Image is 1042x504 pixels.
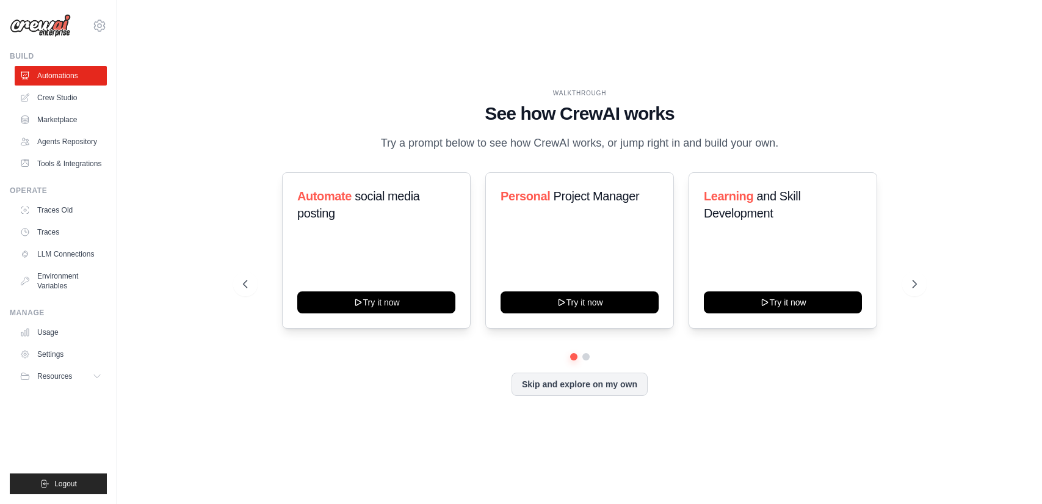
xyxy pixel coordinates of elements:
a: Automations [15,66,107,86]
a: Tools & Integrations [15,154,107,173]
a: Crew Studio [15,88,107,108]
span: Automate [297,189,352,203]
a: Traces Old [15,200,107,220]
a: Marketplace [15,110,107,130]
button: Try it now [501,291,659,313]
a: LLM Connections [15,244,107,264]
div: Build [10,51,107,61]
div: WALKTHROUGH [243,89,917,98]
span: and Skill Development [704,189,800,220]
div: Manage [10,308,107,318]
a: Settings [15,345,107,364]
iframe: Chat Widget [981,445,1042,504]
img: Logo [10,14,71,37]
span: Logout [54,479,77,489]
a: Environment Variables [15,266,107,296]
div: Operate [10,186,107,195]
button: Resources [15,367,107,386]
span: Project Manager [553,189,639,203]
a: Agents Repository [15,132,107,152]
a: Usage [15,323,107,342]
h1: See how CrewAI works [243,103,917,125]
span: social media posting [297,189,420,220]
button: Try it now [297,291,455,313]
span: Resources [37,371,72,381]
div: 聊天小组件 [981,445,1042,504]
span: Learning [704,189,753,203]
button: Try it now [704,291,862,313]
p: Try a prompt below to see how CrewAI works, or jump right in and build your own. [375,134,785,152]
a: Traces [15,222,107,242]
button: Skip and explore on my own [512,373,648,396]
button: Logout [10,473,107,494]
span: Personal [501,189,550,203]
